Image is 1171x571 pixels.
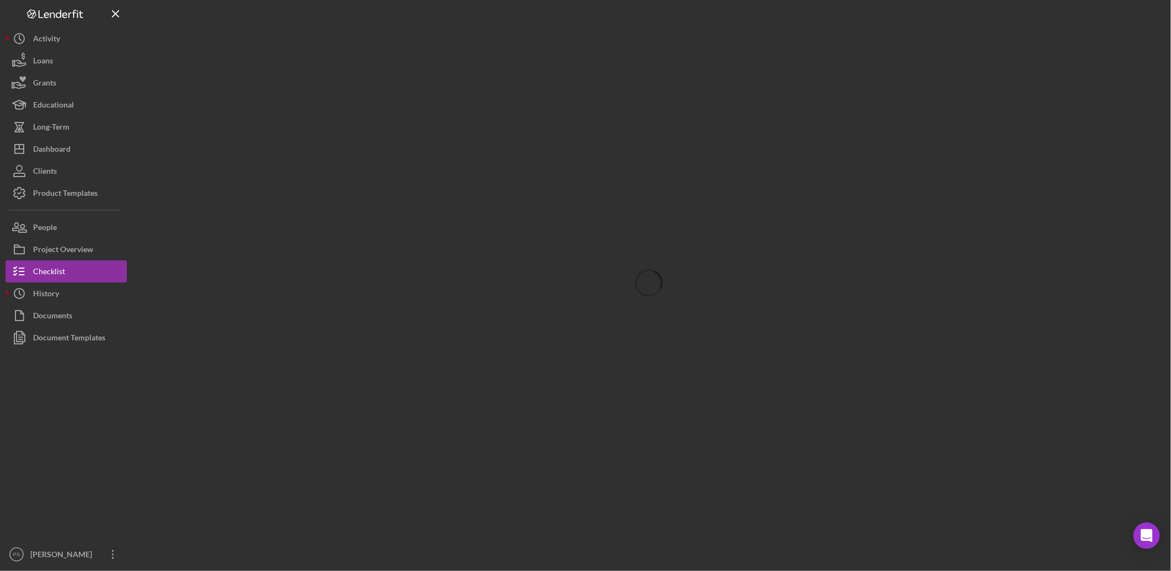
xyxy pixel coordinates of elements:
[33,72,56,97] div: Grants
[6,305,127,327] button: Documents
[6,94,127,116] button: Educational
[6,282,127,305] button: History
[33,28,60,52] div: Activity
[6,216,127,238] button: People
[33,327,105,351] div: Document Templates
[33,238,93,263] div: Project Overview
[33,260,65,285] div: Checklist
[28,543,99,568] div: [PERSON_NAME]
[33,182,98,207] div: Product Templates
[33,138,71,163] div: Dashboard
[6,160,127,182] button: Clients
[33,50,53,74] div: Loans
[6,138,127,160] button: Dashboard
[6,28,127,50] button: Activity
[33,216,57,241] div: People
[33,94,74,119] div: Educational
[6,182,127,204] button: Product Templates
[1134,522,1160,549] div: Open Intercom Messenger
[33,116,69,141] div: Long-Term
[13,552,20,558] text: PS
[33,305,72,329] div: Documents
[6,543,127,565] button: PS[PERSON_NAME]
[6,50,127,72] button: Loans
[6,327,127,349] button: Document Templates
[6,238,127,260] button: Project Overview
[33,160,57,185] div: Clients
[6,72,127,94] button: Grants
[33,282,59,307] div: History
[6,116,127,138] button: Long-Term
[6,260,127,282] button: Checklist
